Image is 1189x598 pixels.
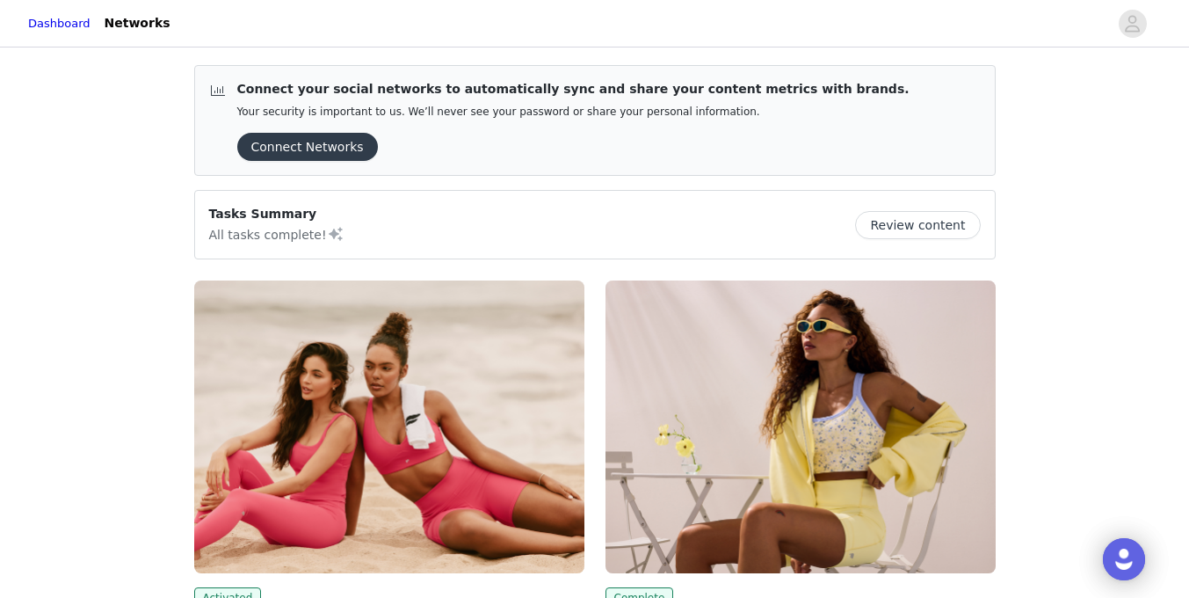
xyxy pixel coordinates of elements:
a: Networks [94,4,181,43]
img: Fabletics [194,281,584,573]
p: Tasks Summary [209,205,344,223]
img: Fabletics [605,281,996,573]
button: Connect Networks [237,133,378,161]
div: avatar [1124,10,1141,38]
p: All tasks complete! [209,223,344,244]
button: Review content [855,211,980,239]
p: Your security is important to us. We’ll never see your password or share your personal information. [237,106,910,119]
div: Open Intercom Messenger [1103,538,1145,580]
p: Connect your social networks to automatically sync and share your content metrics with brands. [237,80,910,98]
a: Dashboard [28,15,91,33]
